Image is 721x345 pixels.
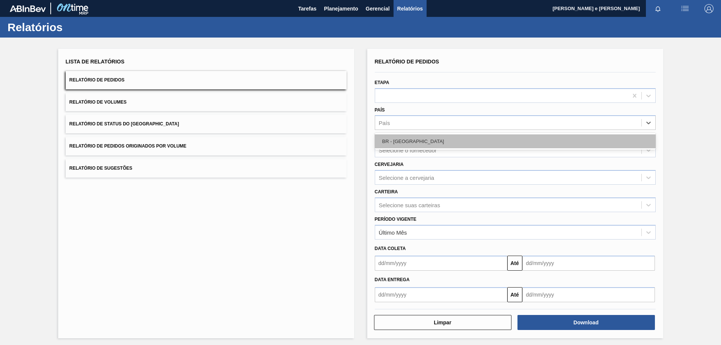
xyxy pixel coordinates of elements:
label: Período Vigente [375,217,416,222]
span: Relatórios [397,4,423,13]
div: Último Mês [379,229,407,235]
span: Planejamento [324,4,358,13]
button: Relatório de Pedidos Originados por Volume [66,137,347,155]
input: dd/mm/yyyy [375,287,507,302]
input: dd/mm/yyyy [522,287,655,302]
button: Relatório de Pedidos [66,71,347,89]
div: Selecione o fornecedor [379,147,437,154]
span: Gerencial [366,4,390,13]
span: Lista de Relatórios [66,59,125,65]
div: País [379,120,390,126]
h1: Relatórios [8,23,141,32]
span: Tarefas [298,4,317,13]
label: Carteira [375,189,398,194]
div: Selecione a cervejaria [379,174,434,181]
span: Relatório de Status do [GEOGRAPHIC_DATA] [69,121,179,127]
div: Selecione suas carteiras [379,202,440,208]
button: Relatório de Status do [GEOGRAPHIC_DATA] [66,115,347,133]
img: userActions [680,4,689,13]
div: BR - [GEOGRAPHIC_DATA] [375,134,656,148]
button: Download [517,315,655,330]
span: Relatório de Pedidos Originados por Volume [69,143,187,149]
button: Até [507,287,522,302]
button: Até [507,256,522,271]
span: Data coleta [375,246,406,251]
button: Relatório de Volumes [66,93,347,111]
button: Limpar [374,315,511,330]
label: País [375,107,385,113]
label: Cervejaria [375,162,404,167]
span: Data entrega [375,277,410,282]
img: TNhmsLtSVTkK8tSr43FrP2fwEKptu5GPRR3wAAAABJRU5ErkJggg== [10,5,46,12]
input: dd/mm/yyyy [522,256,655,271]
img: Logout [704,4,713,13]
button: Relatório de Sugestões [66,159,347,178]
label: Etapa [375,80,389,85]
input: dd/mm/yyyy [375,256,507,271]
button: Notificações [646,3,670,14]
span: Relatório de Pedidos [375,59,439,65]
span: Relatório de Volumes [69,99,127,105]
span: Relatório de Pedidos [69,77,125,83]
span: Relatório de Sugestões [69,166,133,171]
